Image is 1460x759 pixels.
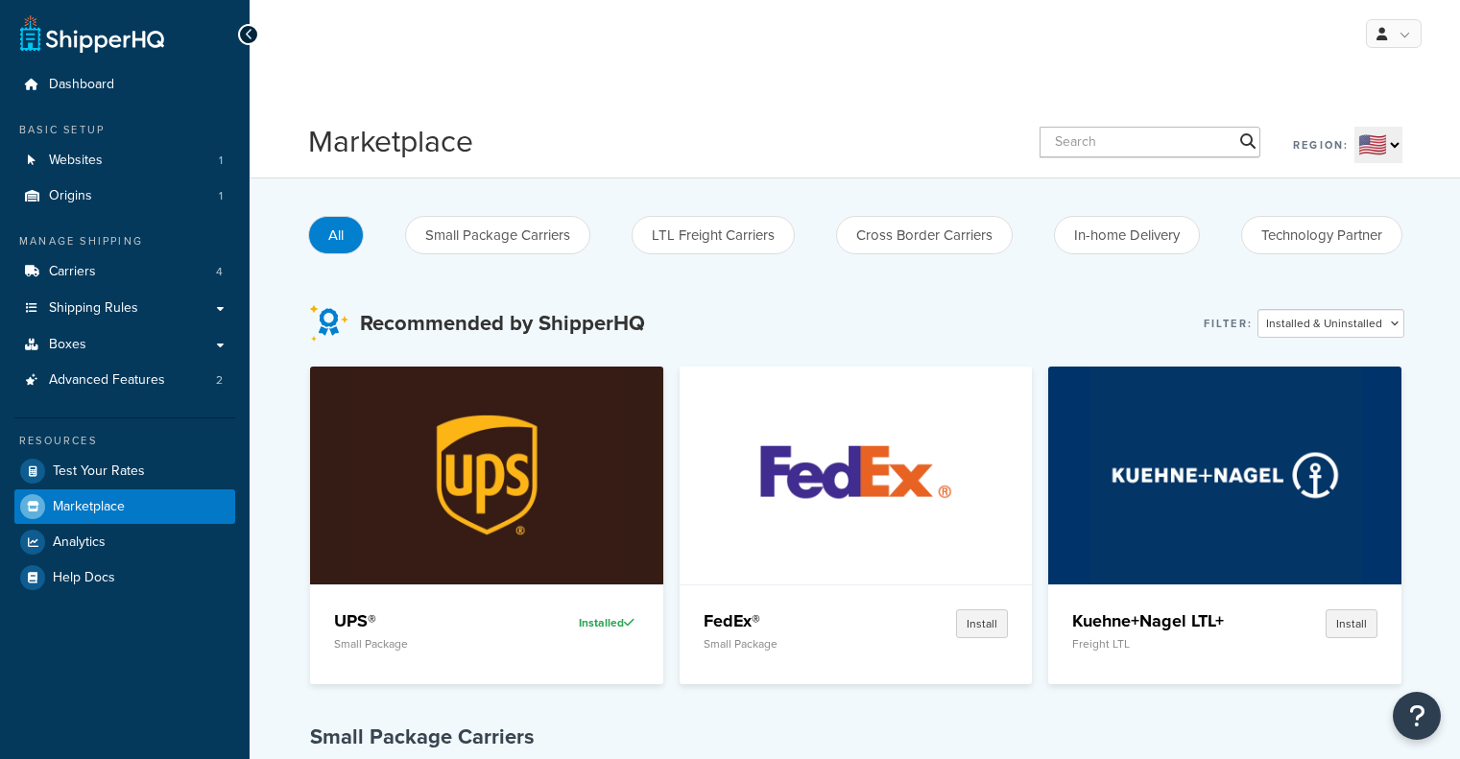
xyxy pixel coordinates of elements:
[334,609,516,632] h4: UPS®
[632,216,795,254] button: LTL Freight Carriers
[14,454,235,488] a: Test Your Rates
[49,337,86,353] span: Boxes
[49,153,103,169] span: Websites
[956,609,1008,638] button: Install
[14,291,235,326] a: Shipping Rules
[14,363,235,398] li: Advanced Features
[680,367,1033,684] a: FedEx®FedEx®Small PackageInstall
[49,264,96,280] span: Carriers
[1072,609,1255,632] h4: Kuehne+Nagel LTL+
[14,254,235,290] li: Carriers
[216,264,223,280] span: 4
[49,77,114,93] span: Dashboard
[1072,637,1255,651] p: Freight LTL
[14,122,235,138] div: Basic Setup
[405,216,590,254] button: Small Package Carriers
[1089,367,1361,583] img: Kuehne+Nagel LTL+
[14,143,235,178] li: Websites
[310,367,663,684] a: UPS®UPS®Small PackageInstalled
[14,233,235,249] div: Manage Shipping
[310,723,1404,751] h4: Small Package Carriers
[53,570,115,586] span: Help Docs
[1241,216,1402,254] button: Technology Partner
[14,178,235,214] a: Origins1
[14,489,235,524] a: Marketplace
[1393,692,1441,740] button: Open Resource Center
[1326,609,1377,638] button: Install
[219,188,223,204] span: 1
[14,525,235,559] a: Analytics
[334,637,516,651] p: Small Package
[53,463,145,480] span: Test Your Rates
[49,300,138,317] span: Shipping Rules
[14,363,235,398] a: Advanced Features2
[53,499,125,515] span: Marketplace
[1204,310,1253,337] label: Filter:
[1048,367,1401,684] a: Kuehne+Nagel LTL+Kuehne+Nagel LTL+Freight LTLInstall
[704,637,886,651] p: Small Package
[14,254,235,290] a: Carriers4
[14,67,235,103] a: Dashboard
[836,216,1013,254] button: Cross Border Carriers
[53,534,106,551] span: Analytics
[1054,216,1200,254] button: In-home Delivery
[308,120,473,163] h1: Marketplace
[1293,131,1349,158] label: Region:
[704,609,886,632] h4: FedEx®
[14,560,235,595] a: Help Docs
[49,372,165,389] span: Advanced Features
[360,312,645,335] h3: Recommended by ShipperHQ
[49,188,92,204] span: Origins
[14,178,235,214] li: Origins
[351,367,623,583] img: UPS®
[531,609,639,636] div: Installed
[219,153,223,169] span: 1
[14,433,235,449] div: Resources
[14,327,235,363] a: Boxes
[720,367,992,583] img: FedEx®
[216,372,223,389] span: 2
[1040,127,1260,157] input: Search
[14,143,235,178] a: Websites1
[308,216,364,254] button: All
